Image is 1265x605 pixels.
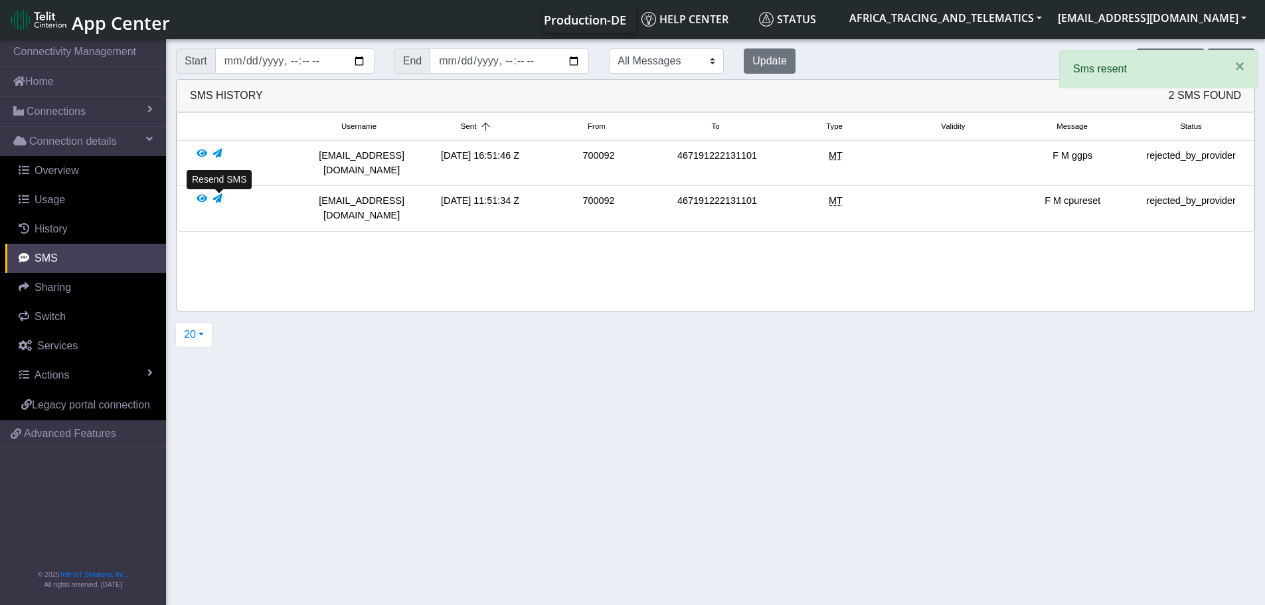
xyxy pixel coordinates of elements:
[711,121,719,132] span: To
[658,149,776,177] div: 467191222131101
[641,12,656,27] img: knowledge.svg
[1056,121,1088,132] span: Message
[5,331,166,361] a: Services
[175,322,212,347] button: 20
[1207,48,1255,74] button: Export
[37,340,78,351] span: Services
[32,399,150,410] span: Legacy portal connection
[941,121,965,132] span: Validity
[72,11,170,35] span: App Center
[187,171,252,190] div: Resend SMS
[539,149,657,177] div: 700092
[543,6,626,33] a: Your current platform instance
[754,6,841,33] a: Status
[35,252,58,264] span: SMS
[5,185,166,215] a: Usage
[5,215,166,244] a: History
[35,223,68,234] span: History
[177,80,1254,112] div: SMS History
[1180,121,1202,132] span: Status
[744,48,796,74] button: Update
[29,133,117,149] span: Connection details
[1132,194,1250,222] div: rejected_by_provider
[5,156,166,185] a: Overview
[1136,48,1204,74] button: Send SMS
[11,5,168,34] a: App Center
[35,194,65,205] span: Usage
[394,48,430,74] span: End
[544,12,626,28] span: Production-DE
[588,121,606,132] span: From
[461,121,477,132] span: Sent
[759,12,774,27] img: status.svg
[421,149,539,177] div: [DATE] 16:51:46 Z
[1013,194,1132,222] div: F M cpureset
[641,12,728,27] span: Help center
[27,104,86,120] span: Connections
[302,149,420,177] div: [EMAIL_ADDRESS][DOMAIN_NAME]
[35,282,71,293] span: Sharing
[658,194,776,222] div: 467191222131101
[1050,6,1254,30] button: [EMAIL_ADDRESS][DOMAIN_NAME]
[60,571,126,578] a: Telit IoT Solutions, Inc.
[302,194,420,222] div: [EMAIL_ADDRESS][DOMAIN_NAME]
[826,121,843,132] span: Type
[35,369,69,381] span: Actions
[759,12,816,27] span: Status
[636,6,754,33] a: Help center
[841,6,1050,30] button: AFRICA_TRACING_AND_TELEMATICS
[5,273,166,302] a: Sharing
[35,311,66,322] span: Switch
[539,194,657,222] div: 700092
[421,194,539,222] div: [DATE] 11:51:34 Z
[5,244,166,273] a: SMS
[5,302,166,331] a: Switch
[11,9,66,31] img: logo-telit-cinterion-gw-new.png
[1073,61,1215,77] p: Sms resent
[1222,50,1258,82] button: Close
[35,165,79,176] span: Overview
[1013,149,1132,177] div: F M ggps
[829,195,843,206] span: Mobile Terminated
[341,121,377,132] span: Username
[1132,149,1250,177] div: rejected_by_provider
[1235,57,1244,75] span: ×
[829,150,843,161] span: Mobile Terminated
[5,361,166,390] a: Actions
[24,426,116,442] span: Advanced Features
[176,48,216,74] span: Start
